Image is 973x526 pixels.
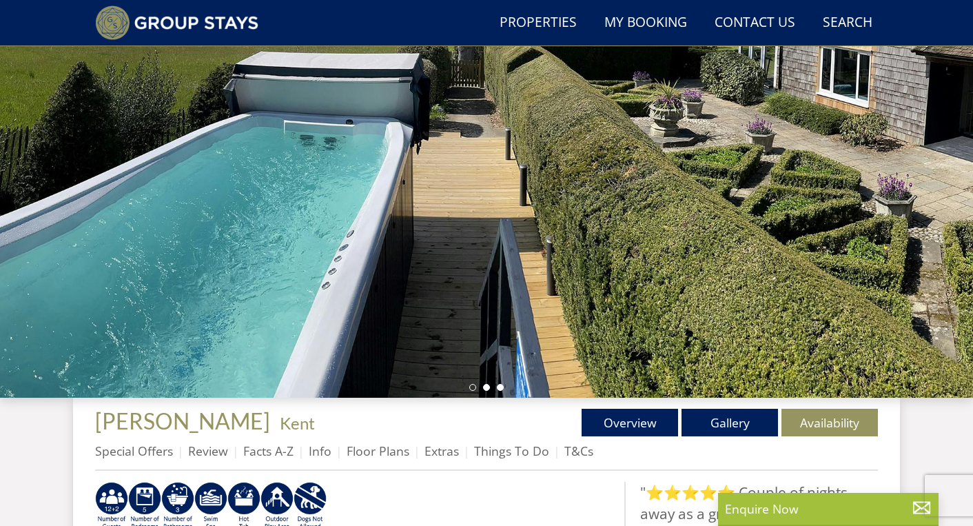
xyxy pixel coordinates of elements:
[564,443,593,459] a: T&Cs
[309,443,331,459] a: Info
[725,500,932,518] p: Enquire Now
[682,409,778,436] a: Gallery
[243,443,294,459] a: Facts A-Z
[494,8,582,39] a: Properties
[347,443,409,459] a: Floor Plans
[95,407,274,434] a: [PERSON_NAME]
[95,6,258,40] img: Group Stays
[188,443,228,459] a: Review
[474,443,549,459] a: Things To Do
[95,443,173,459] a: Special Offers
[95,407,270,434] span: [PERSON_NAME]
[424,443,459,459] a: Extras
[709,8,801,39] a: Contact Us
[274,413,315,433] span: -
[599,8,693,39] a: My Booking
[817,8,878,39] a: Search
[781,409,878,436] a: Availability
[582,409,678,436] a: Overview
[280,413,315,433] a: Kent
